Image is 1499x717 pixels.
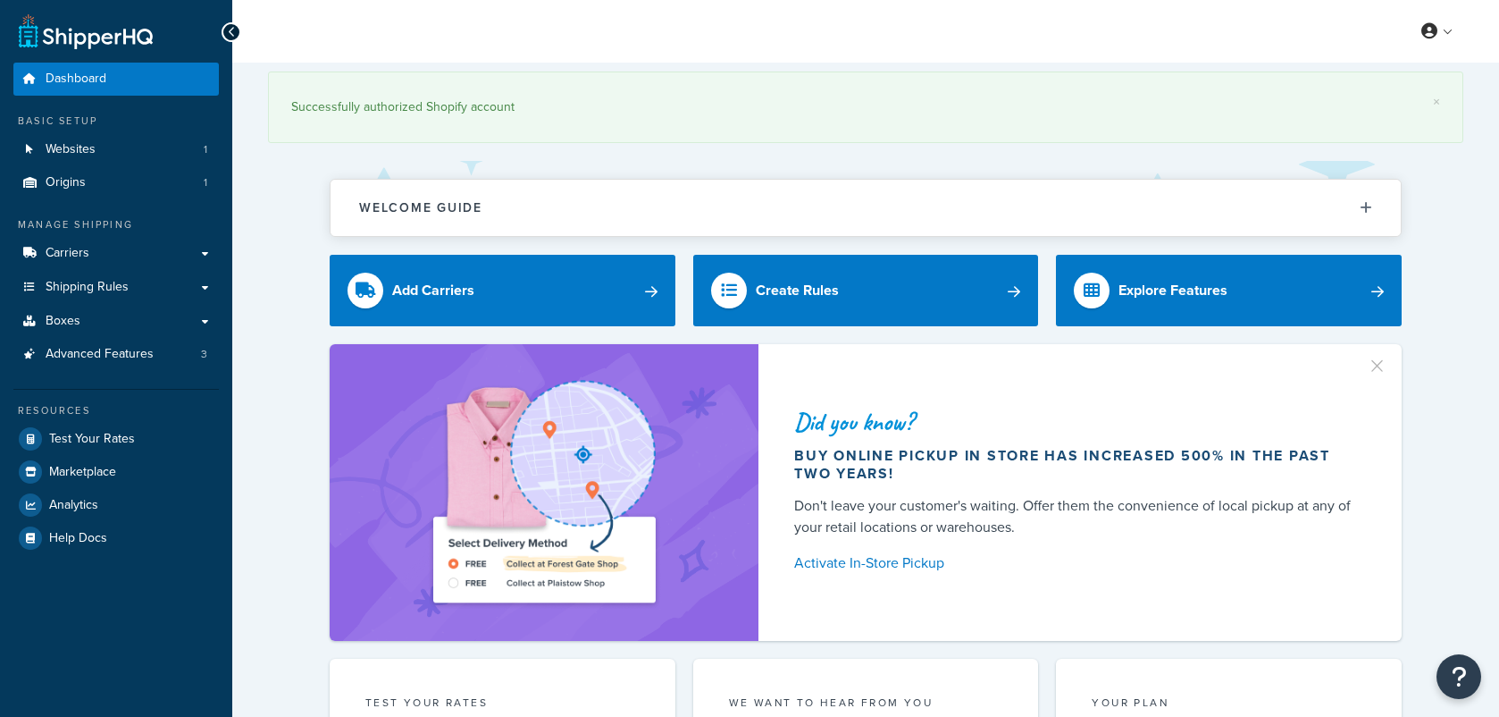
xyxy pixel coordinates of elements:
[331,180,1401,236] button: Welcome Guide
[46,280,129,295] span: Shipping Rules
[1436,654,1481,699] button: Open Resource Center
[1092,695,1366,715] div: Your Plan
[46,142,96,157] span: Websites
[46,347,154,362] span: Advanced Features
[756,278,839,303] div: Create Rules
[201,347,207,362] span: 3
[382,371,706,614] img: ad-shirt-map-b0359fc47e01cab431d101c4b569394f6a03f54285957d908178d52f29eb9668.png
[49,432,135,447] span: Test Your Rates
[13,423,219,455] a: Test Your Rates
[49,531,107,546] span: Help Docs
[359,201,482,215] h2: Welcome Guide
[13,403,219,418] div: Resources
[365,695,640,715] div: Test your rates
[13,271,219,304] a: Shipping Rules
[13,166,219,199] a: Origins1
[13,217,219,232] div: Manage Shipping
[13,237,219,270] a: Carriers
[794,447,1359,483] div: Buy online pickup in store has increased 500% in the past two years!
[46,72,106,87] span: Dashboard
[13,305,219,338] a: Boxes
[204,142,207,157] span: 1
[291,95,1440,120] div: Successfully authorized Shopify account
[330,255,675,326] a: Add Carriers
[13,133,219,166] li: Websites
[13,338,219,371] li: Advanced Features
[794,495,1359,538] div: Don't leave your customer's waiting. Offer them the convenience of local pickup at any of your re...
[693,255,1039,326] a: Create Rules
[392,278,474,303] div: Add Carriers
[1056,255,1402,326] a: Explore Features
[794,551,1359,576] a: Activate In-Store Pickup
[13,63,219,96] a: Dashboard
[46,175,86,190] span: Origins
[13,522,219,554] a: Help Docs
[13,133,219,166] a: Websites1
[13,456,219,488] a: Marketplace
[204,175,207,190] span: 1
[1118,278,1227,303] div: Explore Features
[13,114,219,129] div: Basic Setup
[49,465,116,480] span: Marketplace
[46,314,80,329] span: Boxes
[1433,95,1440,109] a: ×
[46,246,89,261] span: Carriers
[729,695,1003,711] p: we want to hear from you
[794,409,1359,434] div: Did you know?
[13,338,219,371] a: Advanced Features3
[13,489,219,521] a: Analytics
[13,166,219,199] li: Origins
[49,498,98,513] span: Analytics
